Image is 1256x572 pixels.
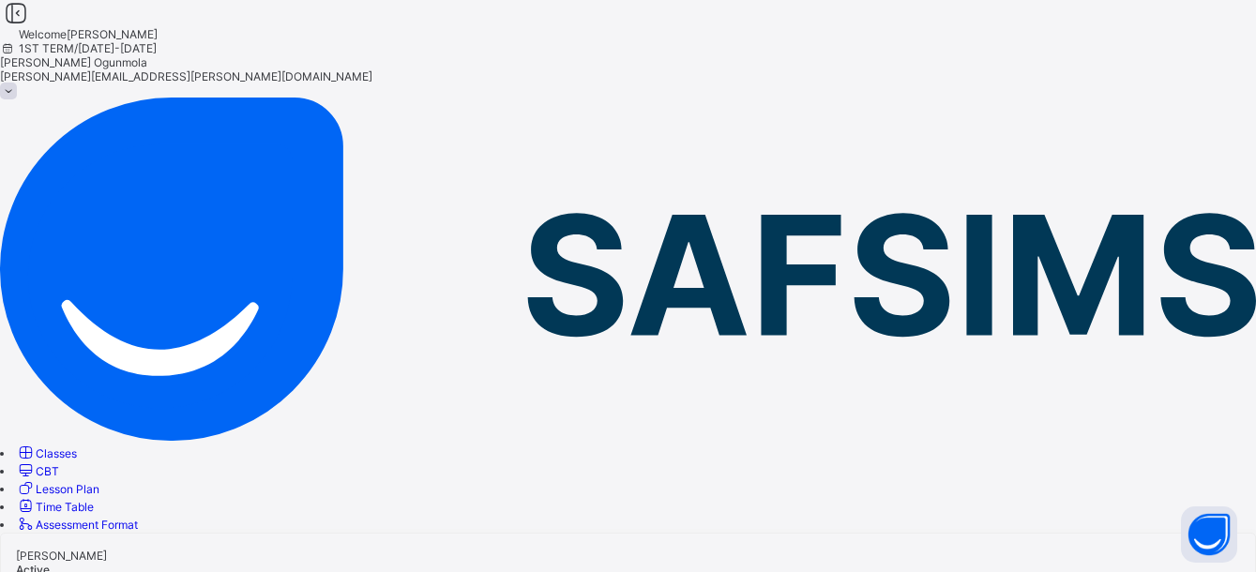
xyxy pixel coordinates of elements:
[1181,506,1237,563] button: Open asap
[16,549,107,563] span: [PERSON_NAME]
[36,500,94,514] span: Time Table
[16,482,99,496] a: Lesson Plan
[19,27,158,41] span: Welcome [PERSON_NAME]
[16,518,138,532] a: Assessment Format
[16,464,59,478] a: CBT
[36,464,59,478] span: CBT
[16,446,77,460] a: Classes
[36,482,99,496] span: Lesson Plan
[36,446,77,460] span: Classes
[36,518,138,532] span: Assessment Format
[16,500,94,514] a: Time Table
